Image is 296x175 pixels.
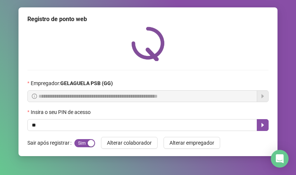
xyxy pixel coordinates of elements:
[260,122,266,128] span: caret-right
[32,94,37,99] span: info-circle
[131,27,165,61] img: QRPoint
[27,137,74,149] label: Sair após registrar
[169,139,214,147] span: Alterar empregador
[60,80,113,86] strong: GELAGUELA PSB (GG)
[164,137,220,149] button: Alterar empregador
[107,139,152,147] span: Alterar colaborador
[27,15,269,24] div: Registro de ponto web
[27,108,95,116] label: Insira o seu PIN de acesso
[101,137,158,149] button: Alterar colaborador
[271,150,289,168] div: Open Intercom Messenger
[31,79,113,87] span: Empregador :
